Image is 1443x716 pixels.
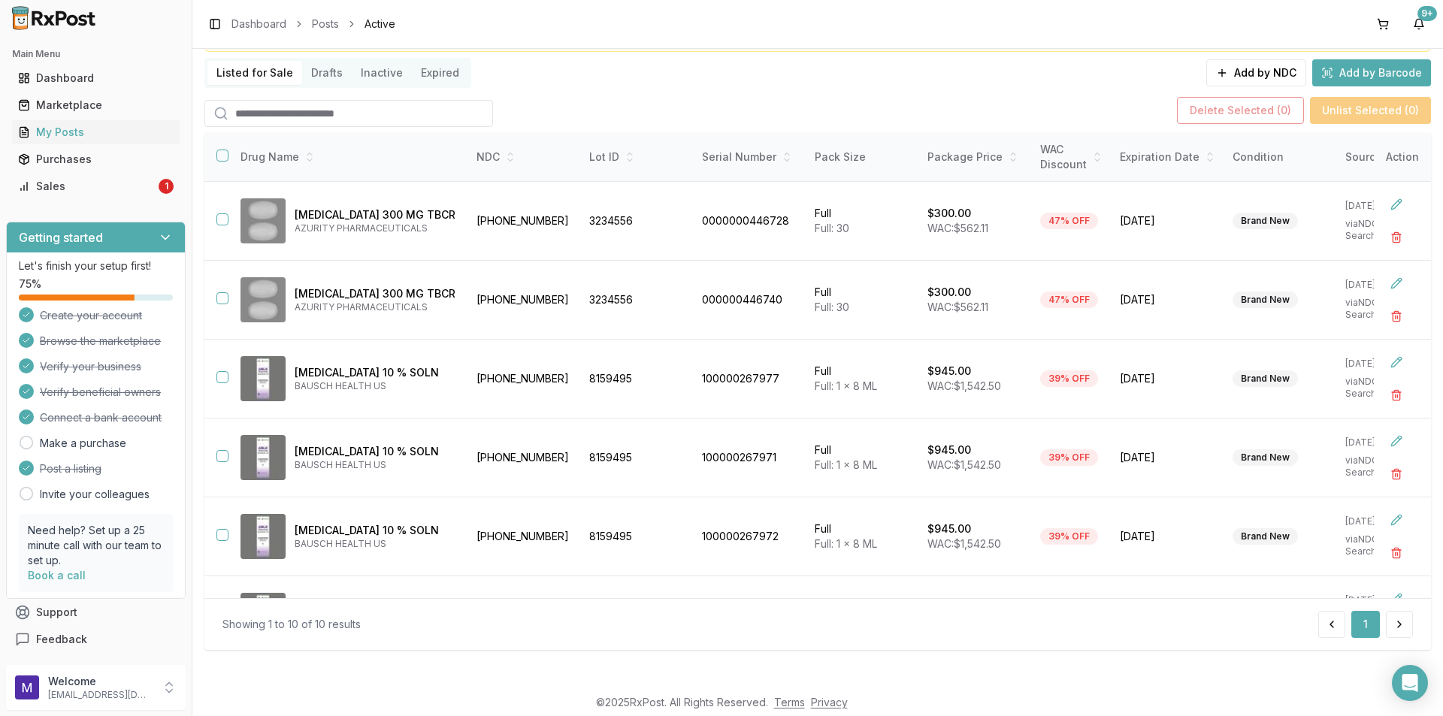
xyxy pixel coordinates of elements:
[6,6,102,30] img: RxPost Logo
[12,48,180,60] h2: Main Menu
[19,228,103,246] h3: Getting started
[6,147,186,171] button: Purchases
[19,276,41,292] span: 75 %
[693,340,806,418] td: 100000267977
[19,258,173,273] p: Let's finish your setup first!
[240,198,286,243] img: Horizant 300 MG TBCR
[1383,349,1410,376] button: Edit
[1120,529,1215,544] span: [DATE]
[693,497,806,576] td: 100000267972
[1345,279,1402,291] p: [DATE]
[40,436,126,451] a: Make a purchase
[1417,6,1437,21] div: 9+
[1345,455,1402,479] p: via NDC Search
[774,696,805,708] a: Terms
[6,120,186,144] button: My Posts
[1233,528,1298,545] div: Brand New
[1040,292,1098,308] div: 47% OFF
[1345,150,1402,165] div: Source
[240,277,286,322] img: Horizant 300 MG TBCR
[580,576,693,655] td: 8159495
[1383,270,1410,297] button: Edit
[1383,539,1410,566] button: Delete
[1040,370,1098,387] div: 39% OFF
[815,222,849,234] span: Full: 30
[927,222,988,234] span: WAC: $562.11
[18,179,156,194] div: Sales
[580,418,693,497] td: 8159495
[927,285,971,300] p: $300.00
[1345,358,1402,370] p: [DATE]
[352,61,412,85] button: Inactive
[693,261,806,340] td: 000000446740
[295,538,455,550] p: BAUSCH HEALTH US
[1383,585,1410,612] button: Edit
[815,458,877,471] span: Full: 1 x 8 ML
[806,182,918,261] td: Full
[365,17,395,32] span: Active
[1383,427,1410,455] button: Edit
[40,410,162,425] span: Connect a bank account
[40,487,150,502] a: Invite your colleagues
[40,308,142,323] span: Create your account
[927,521,971,536] p: $945.00
[1407,12,1431,36] button: 9+
[467,418,580,497] td: [PHONE_NUMBER]
[702,150,797,165] div: Serial Number
[1312,59,1431,86] button: Add by Barcode
[589,150,684,165] div: Lot ID
[6,66,186,90] button: Dashboard
[467,182,580,261] td: [PHONE_NUMBER]
[1383,506,1410,533] button: Edit
[1383,224,1410,251] button: Delete
[1120,150,1215,165] div: Expiration Date
[1233,213,1298,229] div: Brand New
[1233,370,1298,387] div: Brand New
[806,340,918,418] td: Full
[1233,292,1298,308] div: Brand New
[40,385,161,400] span: Verify beneficial owners
[811,696,848,708] a: Privacy
[295,459,455,471] p: BAUSCH HEALTH US
[1040,528,1098,545] div: 39% OFF
[12,92,180,119] a: Marketplace
[295,380,455,392] p: BAUSCH HEALTH US
[231,17,286,32] a: Dashboard
[927,379,1001,392] span: WAC: $1,542.50
[1345,437,1402,449] p: [DATE]
[1120,371,1215,386] span: [DATE]
[12,173,180,200] a: Sales1
[312,17,339,32] a: Posts
[1345,376,1402,400] p: via NDC Search
[467,261,580,340] td: [PHONE_NUMBER]
[18,71,174,86] div: Dashboard
[1040,213,1098,229] div: 47% OFF
[815,379,877,392] span: Full: 1 x 8 ML
[295,222,455,234] p: AZURITY PHARMACEUTICALS
[927,458,1001,471] span: WAC: $1,542.50
[295,301,455,313] p: AZURITY PHARMACEUTICALS
[6,599,186,626] button: Support
[240,356,286,401] img: Jublia 10 % SOLN
[815,301,849,313] span: Full: 30
[1224,133,1336,182] th: Condition
[1383,303,1410,330] button: Delete
[412,61,468,85] button: Expired
[1040,449,1098,466] div: 39% OFF
[40,334,161,349] span: Browse the marketplace
[18,152,174,167] div: Purchases
[806,133,918,182] th: Pack Size
[240,593,286,638] img: Jublia 10 % SOLN
[12,65,180,92] a: Dashboard
[295,207,455,222] p: [MEDICAL_DATA] 300 MG TBCR
[240,150,455,165] div: Drug Name
[1351,611,1380,638] button: 1
[1345,533,1402,557] p: via NDC Search
[6,626,186,653] button: Feedback
[806,497,918,576] td: Full
[302,61,352,85] button: Drafts
[693,418,806,497] td: 100000267971
[580,261,693,340] td: 3234556
[48,689,153,701] p: [EMAIL_ADDRESS][DOMAIN_NAME]
[1345,218,1402,242] p: via NDC Search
